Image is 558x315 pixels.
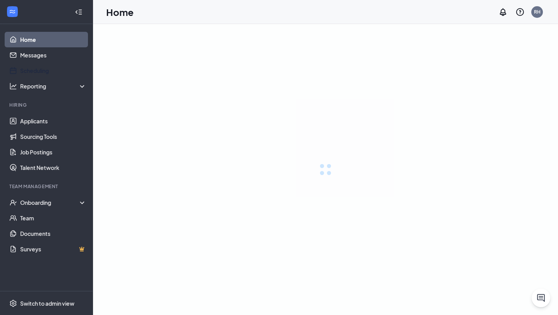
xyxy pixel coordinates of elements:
button: ChatActive [532,289,550,307]
h1: Home [106,5,134,19]
a: SurveysCrown [20,241,86,257]
svg: ChatActive [536,293,546,303]
a: Applicants [20,113,86,129]
svg: UserCheck [9,199,17,206]
a: Team [20,210,86,226]
svg: QuestionInfo [515,7,525,17]
div: Switch to admin view [20,299,74,307]
a: Messages [20,47,86,63]
a: Scheduling [20,63,86,78]
a: Job Postings [20,144,86,160]
svg: Settings [9,299,17,307]
div: RH [534,9,541,15]
a: Documents [20,226,86,241]
a: Home [20,32,86,47]
svg: Analysis [9,82,17,90]
a: Talent Network [20,160,86,175]
a: Sourcing Tools [20,129,86,144]
svg: Collapse [75,8,83,16]
div: Reporting [20,82,87,90]
svg: WorkstreamLogo [9,8,16,16]
div: Hiring [9,102,85,108]
svg: Notifications [498,7,508,17]
div: Team Management [9,183,85,190]
div: Onboarding [20,199,87,206]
